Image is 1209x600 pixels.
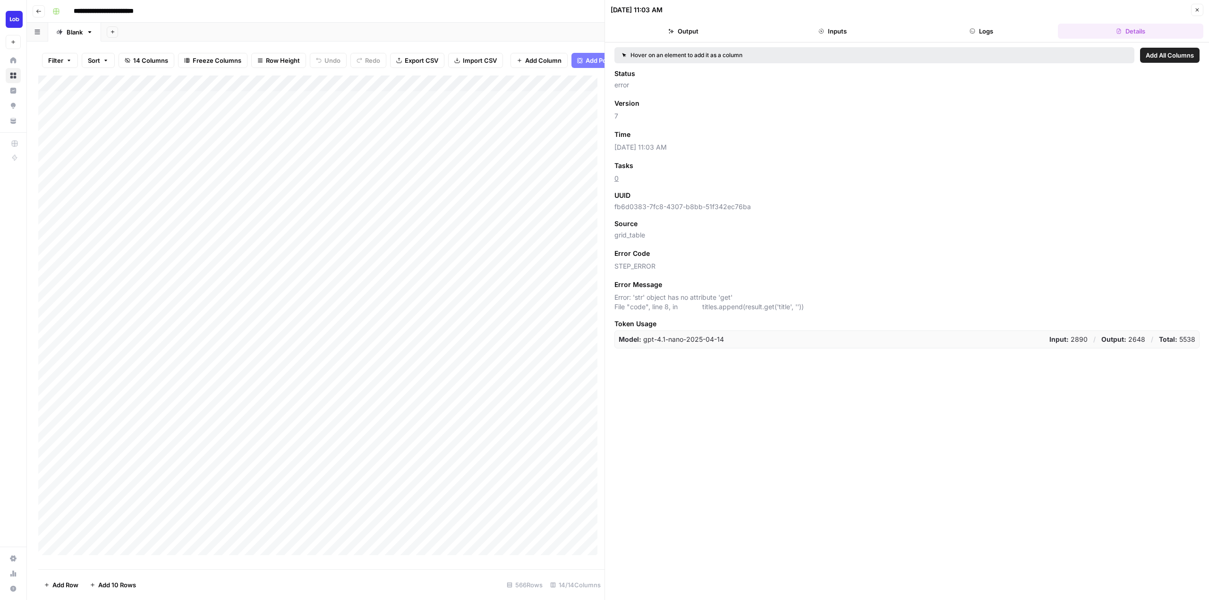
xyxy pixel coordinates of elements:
strong: Input: [1049,335,1069,343]
p: 5538 [1159,335,1195,344]
button: Add All Columns [1140,48,1200,63]
strong: Model: [619,335,641,343]
div: Hover on an element to add it as a column [622,51,935,59]
div: 14/14 Columns [546,577,604,592]
span: Status [614,69,635,78]
span: [DATE] 11:03 AM [614,143,1200,152]
span: Add Row [52,580,78,590]
span: Add 10 Rows [98,580,136,590]
img: Lob Logo [6,11,23,28]
span: Add Power Agent [586,56,637,65]
button: Output [611,24,756,39]
a: Settings [6,551,21,566]
strong: Output: [1101,335,1126,343]
button: Filter [42,53,78,68]
button: Row Height [251,53,306,68]
span: UUID [614,191,630,200]
span: Version [614,99,639,108]
p: gpt-4.1-nano-2025-04-14 [619,335,724,344]
button: Workspace: Lob [6,8,21,31]
button: Details [1058,24,1203,39]
button: Add 10 Rows [84,577,142,592]
button: Add Row [38,577,84,592]
a: Insights [6,83,21,98]
a: 0 [614,174,619,182]
span: Undo [324,56,341,65]
span: grid_table [614,230,1200,240]
a: Opportunities [6,98,21,113]
span: fb6d0383-7fc8-4307-b8bb-51f342ec76ba [614,202,1200,211]
span: Row Height [266,56,300,65]
span: Export CSV [405,56,438,65]
strong: Total: [1159,335,1177,343]
a: Usage [6,566,21,581]
span: 7 [614,111,1200,121]
span: Import CSV [463,56,497,65]
button: Add Power Agent [571,53,643,68]
button: Redo [350,53,386,68]
span: Source [614,219,638,228]
span: Sort [88,56,100,65]
button: Export CSV [390,53,444,68]
span: 14 Columns [133,56,168,65]
button: Freeze Columns [178,53,247,68]
p: 2890 [1049,335,1088,344]
button: Sort [82,53,115,68]
button: Undo [310,53,347,68]
button: Logs [909,24,1055,39]
span: Time [614,130,630,139]
span: Add All Columns [1146,51,1194,60]
button: Inputs [760,24,905,39]
button: 14 Columns [119,53,174,68]
span: Error Code [614,249,650,258]
a: Blank [48,23,101,42]
span: Filter [48,56,63,65]
span: Tasks [614,161,633,170]
span: Redo [365,56,380,65]
div: 566 Rows [503,577,546,592]
a: Your Data [6,113,21,128]
span: Token Usage [614,319,1200,329]
p: 2648 [1101,335,1145,344]
a: Home [6,53,21,68]
span: Error: 'str' object has no attribute 'get' File "code", line 8, in titles.append(result.get('titl... [614,293,1200,312]
button: Add Column [511,53,568,68]
span: Add Column [525,56,562,65]
p: / [1151,335,1153,344]
a: Browse [6,68,21,83]
button: Import CSV [448,53,503,68]
button: Help + Support [6,581,21,596]
span: Freeze Columns [193,56,241,65]
span: Error Message [614,280,662,289]
span: error [614,80,1200,90]
div: Blank [67,27,83,37]
span: STEP_ERROR [614,262,1200,271]
p: / [1093,335,1096,344]
div: [DATE] 11:03 AM [611,5,663,15]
